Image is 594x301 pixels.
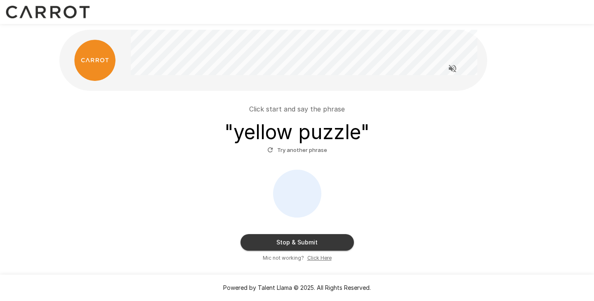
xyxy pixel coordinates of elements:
p: Powered by Talent Llama © 2025. All Rights Reserved. [10,284,584,292]
button: Read questions aloud [444,60,461,77]
button: Try another phrase [265,144,329,156]
h3: " yellow puzzle " [224,121,370,144]
p: Click start and say the phrase [249,104,345,114]
img: carrot_logo.png [74,40,115,81]
u: Click Here [307,255,332,261]
button: Stop & Submit [240,234,354,251]
span: Mic not working? [263,254,304,262]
